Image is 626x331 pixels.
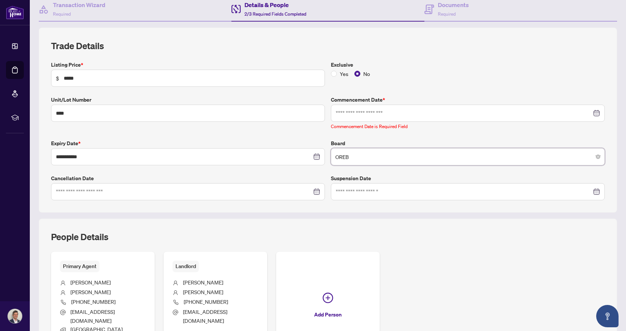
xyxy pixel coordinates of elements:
span: close-circle [596,155,600,159]
span: Add Person [314,309,342,321]
span: [PERSON_NAME] [183,279,223,286]
h4: Transaction Wizard [53,0,105,9]
span: [PERSON_NAME] [183,289,223,295]
label: Board [331,139,605,147]
span: Required [438,11,456,17]
h2: People Details [51,231,108,243]
label: Expiry Date [51,139,325,147]
span: Required [53,11,71,17]
h2: Trade Details [51,40,605,52]
span: [PHONE_NUMBER] [184,298,228,305]
span: 2/3 Required Fields Completed [244,11,306,17]
img: Profile Icon [8,309,22,323]
span: $ [56,74,59,82]
span: plus-circle [323,293,333,303]
label: Listing Price [51,61,325,69]
label: Cancellation Date [51,174,325,182]
span: Landlord [173,261,199,272]
label: Commencement Date [331,96,605,104]
span: Commencement Date is Required Field [331,124,408,129]
span: Yes [337,70,351,78]
label: Suspension Date [331,174,605,182]
button: Open asap [596,305,619,327]
img: logo [6,6,24,19]
label: Unit/Lot Number [51,96,325,104]
span: OREB [335,150,600,164]
label: Exclusive [331,61,605,69]
span: Primary Agent [60,261,99,272]
span: No [360,70,373,78]
span: [EMAIL_ADDRESS][DOMAIN_NAME] [70,308,115,324]
span: [PHONE_NUMBER] [71,298,116,305]
h4: Documents [438,0,469,9]
h4: Details & People [244,0,306,9]
span: [EMAIL_ADDRESS][DOMAIN_NAME] [183,308,227,324]
span: [PERSON_NAME] [70,279,111,286]
span: [PERSON_NAME] [70,289,111,295]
